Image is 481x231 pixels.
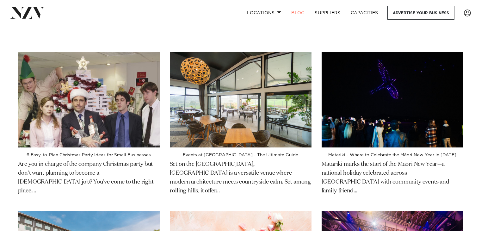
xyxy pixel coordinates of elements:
[170,153,311,158] h4: Events at [GEOGRAPHIC_DATA] - The Ultimate Guide
[18,158,160,196] p: Are you in charge of the company Christmas party but don't want planning to become a [DEMOGRAPHIC...
[242,6,286,20] a: Locations
[346,6,383,20] a: Capacities
[387,6,454,20] a: Advertise your business
[170,52,311,203] a: Events at Wainui Golf Club - The Ultimate Guide Events at [GEOGRAPHIC_DATA] - The Ultimate Guide ...
[170,158,311,196] p: Set on the [GEOGRAPHIC_DATA], [GEOGRAPHIC_DATA] is a versatile venue where modern architecture me...
[322,153,463,158] h4: Matariki - Where to Celebrate the Māori New Year in [DATE]
[10,7,45,18] img: nzv-logo.png
[18,52,160,147] img: 6 Easy-to-Plan Christmas Party Ideas for Small Businesses
[286,6,310,20] a: BLOG
[310,6,345,20] a: SUPPLIERS
[18,52,160,203] a: 6 Easy-to-Plan Christmas Party Ideas for Small Businesses 6 Easy-to-Plan Christmas Party Ideas fo...
[322,158,463,196] p: Matariki marks the start of the Māori New Year—a national holiday celebrated across [GEOGRAPHIC_D...
[322,52,463,203] a: Matariki - Where to Celebrate the Māori New Year in 2025 Matariki - Where to Celebrate the Māori ...
[322,52,463,147] img: Matariki - Where to Celebrate the Māori New Year in 2025
[18,153,160,158] h4: 6 Easy-to-Plan Christmas Party Ideas for Small Businesses
[170,52,311,147] img: Events at Wainui Golf Club - The Ultimate Guide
